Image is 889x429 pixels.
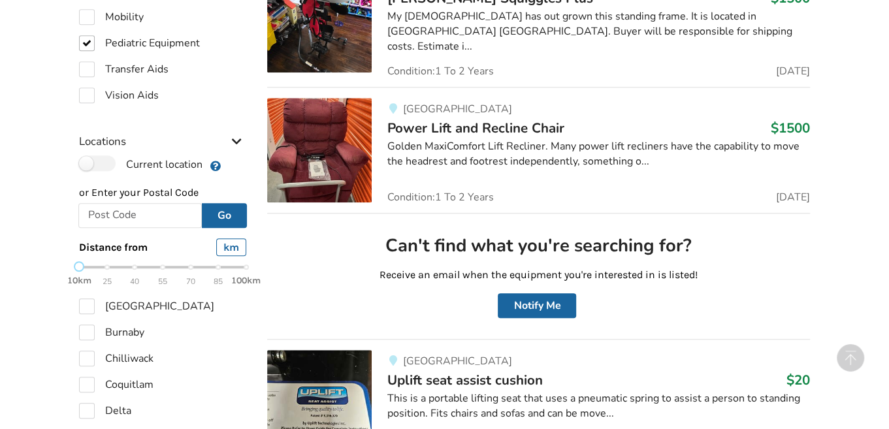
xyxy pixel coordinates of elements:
strong: 10km [67,275,91,286]
button: Go [202,203,247,228]
label: Coquitlam [79,377,154,392]
span: 55 [158,274,167,289]
p: or Enter your Postal Code [79,185,246,200]
strong: 100km [231,275,261,286]
label: Pediatric Equipment [79,35,200,51]
label: Delta [79,403,131,419]
span: Uplift seat assist cushion [387,371,543,389]
span: 85 [214,274,223,289]
label: Burnaby [79,325,144,340]
input: Post Code [78,203,202,228]
span: Condition: 1 To 2 Years [387,66,494,76]
label: Current location [79,155,202,172]
span: [DATE] [776,192,810,202]
span: [GEOGRAPHIC_DATA] [402,354,511,368]
img: pediatric equipment-power lift and recline chair [267,98,372,202]
div: km [216,238,246,256]
span: [DATE] [776,66,810,76]
label: [GEOGRAPHIC_DATA] [79,298,214,314]
label: Vision Aids [79,87,159,103]
button: Notify Me [498,293,576,318]
h2: Can't find what you're searching for? [278,234,800,257]
div: This is a portable lifting seat that uses a pneumatic spring to assist a person to standing posit... [387,391,810,421]
div: Golden MaxiComfort Lift Recliner. Many power lift recliners have the capability to move the headr... [387,139,810,169]
a: pediatric equipment-power lift and recline chair[GEOGRAPHIC_DATA]Power Lift and Recline Chair$150... [267,87,810,213]
p: Receive an email when the equipment you're interested in is listed! [278,268,800,283]
span: Distance from [79,241,148,253]
span: 70 [186,274,195,289]
label: Mobility [79,9,144,25]
div: Locations [79,108,246,155]
span: [GEOGRAPHIC_DATA] [402,102,511,116]
label: Transfer Aids [79,61,169,77]
label: Chilliwack [79,351,154,366]
h3: $20 [786,372,810,389]
span: Power Lift and Recline Chair [387,119,564,137]
div: My [DEMOGRAPHIC_DATA] has out grown this standing frame. It is located in [GEOGRAPHIC_DATA] [GEOG... [387,9,810,54]
span: Condition: 1 To 2 Years [387,192,494,202]
span: 40 [130,274,139,289]
span: 25 [103,274,112,289]
h3: $1500 [771,119,810,136]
